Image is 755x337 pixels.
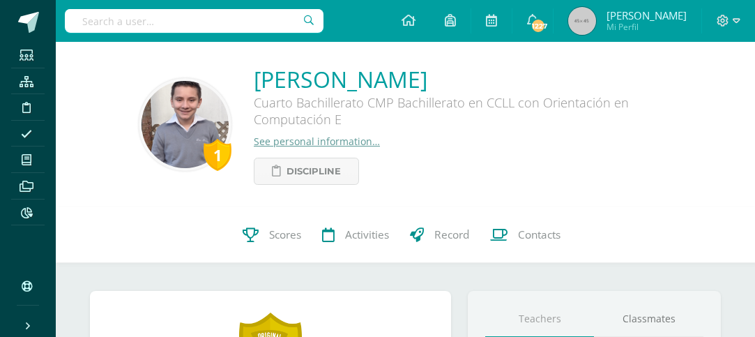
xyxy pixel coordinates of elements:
img: 4fbc7b7f42bfafcc7accf9e2b2918996.png [142,81,229,168]
a: Teachers [485,301,595,337]
img: 45x45 [568,7,596,35]
span: Scores [269,227,301,242]
a: Classmates [594,301,703,337]
div: 1 [204,139,231,171]
a: Contacts [480,207,571,263]
span: Discipline [287,158,341,184]
a: See personal information… [254,135,380,148]
span: 1227 [531,18,546,33]
span: [PERSON_NAME] [607,8,687,22]
span: Mi Perfil [607,21,687,33]
span: Record [434,227,469,242]
span: Contacts [518,227,560,242]
a: [PERSON_NAME] [254,64,672,94]
div: Cuarto Bachillerato CMP Bachillerato en CCLL con Orientación en Computación E [254,94,672,135]
a: Record [399,207,480,263]
input: Search a user… [65,9,323,33]
span: Activities [345,227,389,242]
a: Scores [232,207,312,263]
a: Activities [312,207,399,263]
a: Discipline [254,158,359,185]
